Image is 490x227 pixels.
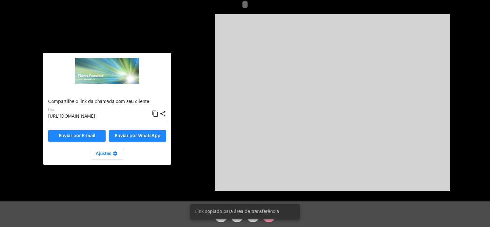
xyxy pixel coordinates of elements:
[160,110,166,118] mat-icon: share
[75,58,139,84] img: ad486f29-800c-4119-1513-e8219dc03dae.png
[96,152,119,156] span: Ajustes
[109,130,166,142] button: Enviar por WhatsApp
[152,110,159,118] mat-icon: content_copy
[59,134,95,138] span: Enviar por E-mail
[195,208,279,215] span: Link copiado para área de transferência
[48,99,166,104] p: Compartilhe o link da chamada com seu cliente:
[111,151,119,159] mat-icon: settings
[91,148,124,160] button: Ajustes
[115,134,160,138] span: Enviar por WhatsApp
[48,130,106,142] a: Enviar por E-mail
